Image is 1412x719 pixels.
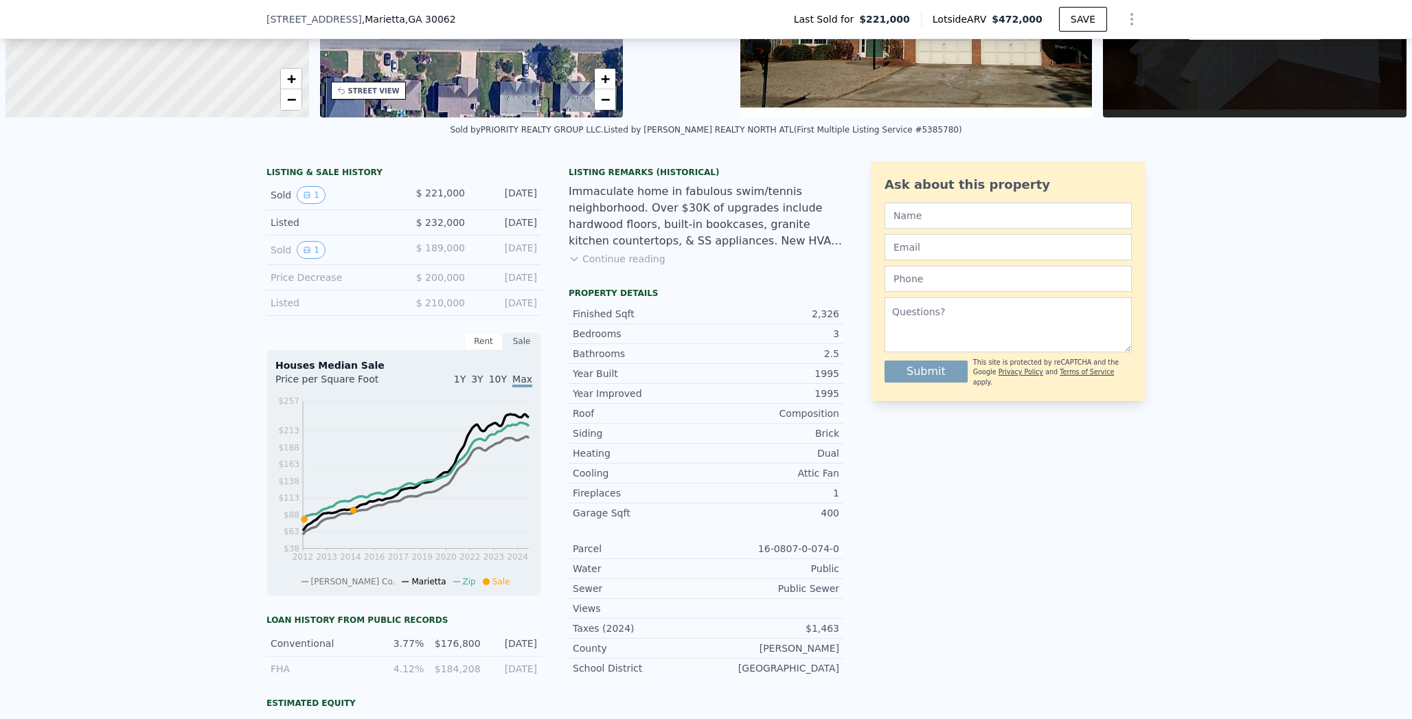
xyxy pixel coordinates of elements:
tspan: 2023 [483,552,505,562]
div: Conventional [271,637,367,650]
div: Rent [464,332,503,350]
span: Zip [463,577,476,586]
span: $ 189,000 [416,242,465,253]
tspan: 2019 [411,552,433,562]
div: Ask about this property [885,175,1132,194]
span: 10Y [489,374,507,385]
div: [PERSON_NAME] [706,641,839,655]
div: Year Improved [573,387,706,400]
span: − [286,91,295,108]
div: FHA [271,662,367,676]
span: Marietta [411,577,446,586]
div: Garage Sqft [573,506,706,520]
tspan: $163 [278,459,299,469]
div: [DATE] [476,241,537,259]
span: $472,000 [992,14,1043,25]
button: View historical data [297,241,326,259]
div: School District [573,661,706,675]
div: Bedrooms [573,327,706,341]
span: 3Y [471,374,483,385]
tspan: 2017 [388,552,409,562]
span: 1Y [454,374,466,385]
div: Fireplaces [573,486,706,500]
div: [DATE] [489,662,537,676]
button: SAVE [1059,7,1107,32]
div: 2.5 [706,347,839,361]
div: 1995 [706,387,839,400]
div: Estimated Equity [266,698,541,709]
div: Price per Square Foot [275,372,404,394]
a: Terms of Service [1060,368,1114,376]
span: $221,000 [859,12,910,26]
div: LISTING & SALE HISTORY [266,167,541,181]
div: Public [706,562,839,575]
tspan: $213 [278,426,299,435]
span: Lotside ARV [933,12,992,26]
a: Zoom in [595,69,615,89]
input: Name [885,203,1132,229]
span: $ 232,000 [416,217,465,228]
div: Immaculate home in fabulous swim/tennis neighborhood. Over $30K of upgrades include hardwood floo... [569,183,843,249]
div: STREET VIEW [348,86,400,96]
span: , Marietta [362,12,456,26]
div: Heating [573,446,706,460]
div: [DATE] [476,296,537,310]
div: Sold by PRIORITY REALTY GROUP LLC . [450,125,604,135]
div: 3.77% [376,637,424,650]
div: 2,326 [706,307,839,321]
div: [DATE] [476,271,537,284]
div: Public Sewer [706,582,839,595]
tspan: $257 [278,396,299,406]
div: [GEOGRAPHIC_DATA] [706,661,839,675]
input: Phone [885,266,1132,292]
tspan: $138 [278,477,299,486]
tspan: 2013 [316,552,337,562]
div: 16-0807-0-074-0 [706,542,839,556]
div: Brick [706,426,839,440]
tspan: $38 [284,544,299,553]
div: Listed [271,216,393,229]
div: Siding [573,426,706,440]
div: Sold [271,241,393,259]
div: [DATE] [476,216,537,229]
span: Sale [492,577,510,586]
div: Property details [569,288,843,299]
div: Cooling [573,466,706,480]
tspan: 2024 [507,552,528,562]
div: $1,463 [706,621,839,635]
div: Parcel [573,542,706,556]
div: Houses Median Sale [275,358,532,372]
a: Zoom in [281,69,301,89]
tspan: $88 [284,510,299,520]
div: Sewer [573,582,706,595]
button: Show Options [1118,5,1146,33]
div: Roof [573,407,706,420]
tspan: 2014 [340,552,361,562]
div: [DATE] [476,186,537,204]
tspan: $113 [278,493,299,503]
span: $ 210,000 [416,297,465,308]
div: 1995 [706,367,839,380]
div: 1 [706,486,839,500]
tspan: 2022 [459,552,481,562]
span: [STREET_ADDRESS] [266,12,362,26]
div: Listing Remarks (Historical) [569,167,843,178]
span: − [601,91,610,108]
div: Sale [503,332,541,350]
input: Email [885,234,1132,260]
div: 400 [706,506,839,520]
span: $ 221,000 [416,187,465,198]
div: 4.12% [376,662,424,676]
div: Price Decrease [271,271,393,284]
div: Water [573,562,706,575]
div: Bathrooms [573,347,706,361]
div: Views [573,602,706,615]
div: $176,800 [432,637,480,650]
tspan: $63 [284,527,299,536]
span: + [601,70,610,87]
span: $ 200,000 [416,272,465,283]
tspan: 2016 [364,552,385,562]
button: View historical data [297,186,326,204]
div: [DATE] [489,637,537,650]
div: Listed by [PERSON_NAME] REALTY NORTH ATL (First Multiple Listing Service #5385780) [604,125,962,135]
